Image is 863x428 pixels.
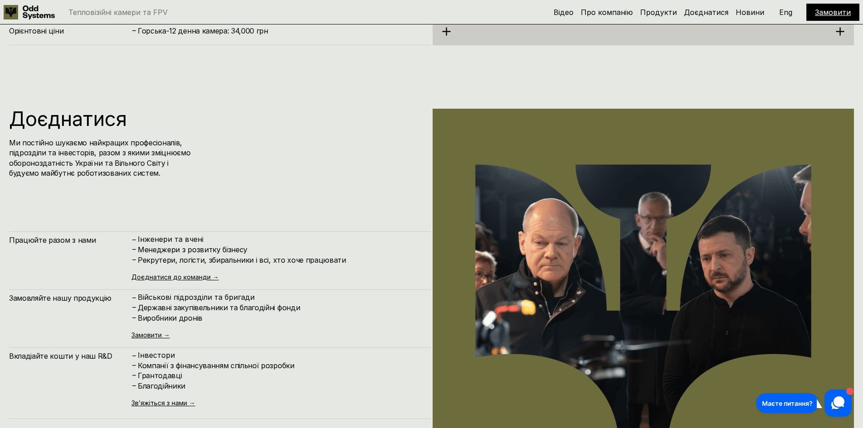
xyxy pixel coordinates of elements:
[132,244,136,254] h4: –
[9,138,192,178] h4: Ми постійно шукаємо найкращих професіоналів, підрозділи та інвесторів, разом з якими зміцнюємо об...
[554,8,574,17] a: Відео
[132,235,136,245] h4: –
[132,380,136,390] h4: –
[9,109,282,129] h1: Доєднатися
[138,235,422,244] p: Інженери та вчені
[131,273,219,281] a: Доєднатися до команди →
[138,293,422,302] p: Військові підрозділи та бригади
[132,25,136,35] h4: –
[138,313,422,323] h4: Виробники дронів
[132,293,136,303] h4: –
[138,361,422,370] h4: Компанії з фінансуванням спільної розробки
[132,360,136,370] h4: –
[138,26,422,36] h4: Горська-12 денна камера: 34,000 грн
[684,8,728,17] a: Доєднатися
[736,8,764,17] a: Новини
[9,351,131,361] h4: Вкладіайте кошти у наш R&D
[132,312,136,322] h4: –
[138,303,422,313] h4: Державні закупівельники та благодійні фонди
[132,255,136,264] h4: –
[9,235,131,245] h4: Працюйте разом з нами
[9,26,131,36] h4: Орієнтовні ціни
[138,255,422,265] h4: Рекрутери, логісти, збиральники і всі, хто хоче працювати
[815,8,851,17] a: Замовити
[131,399,195,407] a: Зв’яжіться з нами →
[132,370,136,380] h4: –
[138,245,422,255] h4: Менеджери з розвитку бізнесу
[581,8,633,17] a: Про компанію
[138,370,422,380] h4: Грантодавці
[132,351,136,361] h4: –
[9,293,131,303] h4: Замовляйте нашу продукцію
[131,331,170,339] a: Замовити →
[640,8,677,17] a: Продукти
[132,302,136,312] h4: –
[754,387,854,419] iframe: HelpCrunch
[68,9,168,16] p: Тепловізійні камери та FPV
[138,351,422,360] p: Інвестори
[138,381,422,391] h4: Благодійники
[779,9,792,16] p: Eng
